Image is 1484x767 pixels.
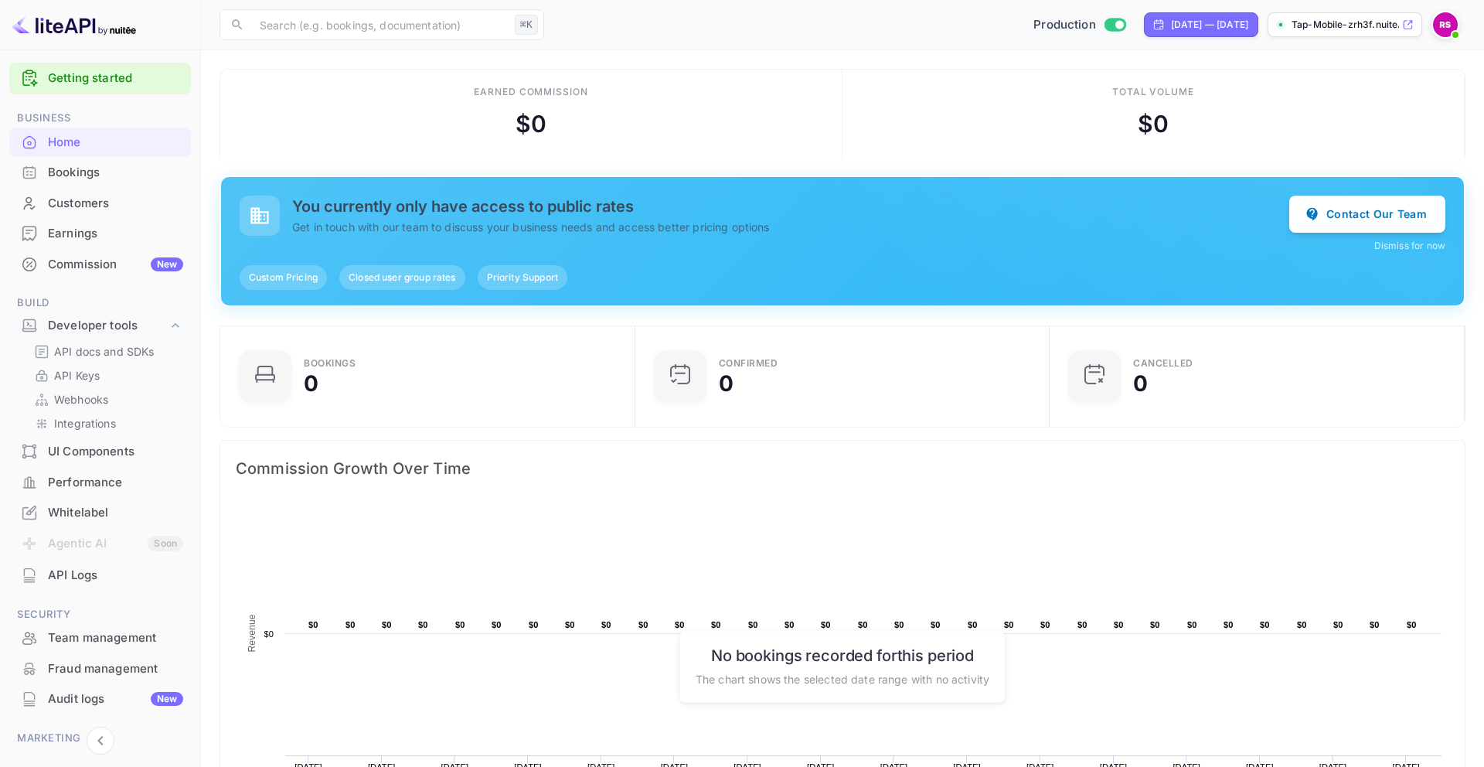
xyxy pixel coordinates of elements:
[9,437,191,467] div: UI Components
[696,671,989,687] p: The chart shows the selected date range with no activity
[1297,620,1307,629] text: $0
[719,359,778,368] div: Confirmed
[9,219,191,247] a: Earnings
[478,271,567,285] span: Priority Support
[382,620,392,629] text: $0
[1077,620,1087,629] text: $0
[1033,16,1096,34] span: Production
[9,561,191,589] a: API Logs
[1133,359,1193,368] div: CANCELLED
[308,620,318,629] text: $0
[1374,239,1445,253] button: Dismiss for now
[48,660,183,678] div: Fraud management
[9,63,191,94] div: Getting started
[968,620,978,629] text: $0
[12,12,136,37] img: LiteAPI logo
[9,468,191,498] div: Performance
[345,620,356,629] text: $0
[28,412,185,435] div: Integrations
[9,730,191,747] span: Marketing
[264,629,274,639] text: $0
[9,158,191,188] div: Bookings
[1289,196,1445,233] button: Contact Our Team
[9,128,191,156] a: Home
[821,620,831,629] text: $0
[9,250,191,278] a: CommissionNew
[304,373,318,394] div: 0
[711,620,721,629] text: $0
[9,158,191,186] a: Bookings
[9,189,191,219] div: Customers
[9,295,191,312] span: Build
[250,9,509,40] input: Search (e.g. bookings, documentation)
[1112,85,1195,99] div: Total volume
[1187,620,1197,629] text: $0
[54,415,116,431] p: Integrations
[9,684,191,714] div: Audit logsNew
[455,620,465,629] text: $0
[9,561,191,591] div: API Logs
[748,620,758,629] text: $0
[48,567,183,585] div: API Logs
[48,256,183,274] div: Commission
[9,250,191,280] div: CommissionNew
[339,271,465,285] span: Closed user group rates
[292,219,1289,235] p: Get in touch with our team to discuss your business needs and access better pricing options
[1150,620,1160,629] text: $0
[1260,620,1270,629] text: $0
[418,620,428,629] text: $0
[292,197,1289,216] h5: You currently only have access to public rates
[151,692,183,706] div: New
[48,225,183,243] div: Earnings
[48,443,183,461] div: UI Components
[151,257,183,271] div: New
[9,684,191,713] a: Audit logsNew
[1133,373,1148,394] div: 0
[48,164,183,182] div: Bookings
[1292,18,1399,32] p: Tap-Mobile-zrh3f.nuite...
[1407,620,1417,629] text: $0
[9,606,191,623] span: Security
[601,620,611,629] text: $0
[1433,12,1458,37] img: Raul Sosa
[304,359,356,368] div: Bookings
[247,614,257,652] text: Revenue
[1171,18,1248,32] div: [DATE] — [DATE]
[696,646,989,665] h6: No bookings recorded for this period
[28,388,185,411] div: Webhooks
[474,85,588,99] div: Earned commission
[48,317,168,335] div: Developer tools
[34,391,179,407] a: Webhooks
[858,620,868,629] text: $0
[48,629,183,647] div: Team management
[1004,620,1014,629] text: $0
[48,690,183,708] div: Audit logs
[9,128,191,158] div: Home
[9,498,191,528] div: Whitelabel
[9,110,191,127] span: Business
[785,620,795,629] text: $0
[34,343,179,360] a: API docs and SDKs
[9,437,191,465] a: UI Components
[1027,16,1132,34] div: Switch to Sandbox mode
[9,468,191,496] a: Performance
[9,189,191,217] a: Customers
[236,456,1449,481] span: Commission Growth Over Time
[1114,620,1124,629] text: $0
[9,312,191,339] div: Developer tools
[529,620,539,629] text: $0
[9,654,191,683] a: Fraud management
[9,219,191,249] div: Earnings
[54,391,108,407] p: Webhooks
[638,620,648,629] text: $0
[719,373,733,394] div: 0
[54,343,155,360] p: API docs and SDKs
[1040,620,1050,629] text: $0
[931,620,941,629] text: $0
[1333,620,1343,629] text: $0
[240,271,327,285] span: Custom Pricing
[34,415,179,431] a: Integrations
[48,504,183,522] div: Whitelabel
[1224,620,1234,629] text: $0
[87,727,114,755] button: Collapse navigation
